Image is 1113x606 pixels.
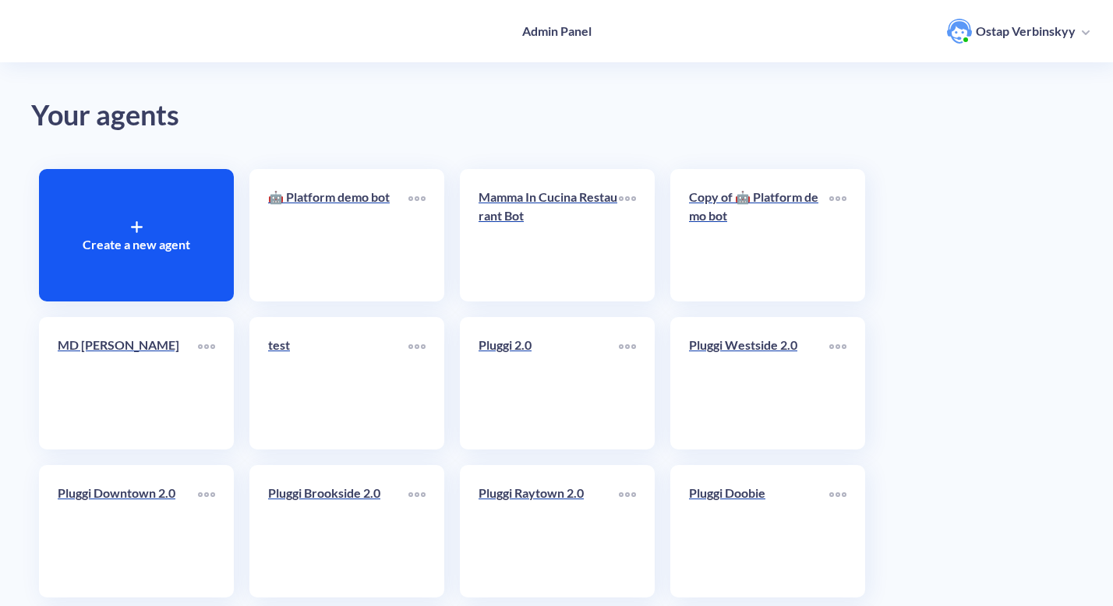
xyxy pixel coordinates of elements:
a: Pluggi Doobie [689,484,829,579]
p: Pluggi 2.0 [479,336,619,354]
p: test [268,336,408,354]
a: Pluggi Downtown 2.0 [58,484,198,579]
h4: Admin Panel [522,23,592,38]
a: Pluggi 2.0 [479,336,619,431]
p: Copy of 🤖 Platform demo bot [689,188,829,225]
a: Pluggi Raytown 2.0 [479,484,619,579]
a: test [268,336,408,431]
p: Mamma In Cucina Restaurant Bot [479,188,619,225]
p: Ostap Verbinskyy [976,23,1076,40]
p: 🤖 Platform demo bot [268,188,408,206]
img: user photo [947,19,972,44]
a: Pluggi Brookside 2.0 [268,484,408,579]
p: Pluggi Raytown 2.0 [479,484,619,502]
a: Pluggi Westside 2.0 [689,336,829,431]
button: user photoOstap Verbinskyy [939,17,1097,45]
p: Pluggi Doobie [689,484,829,502]
a: MD [PERSON_NAME] [58,336,198,431]
div: Your agents [31,93,1082,138]
a: Mamma In Cucina Restaurant Bot [479,188,619,283]
p: MD [PERSON_NAME] [58,336,198,354]
a: Copy of 🤖 Platform demo bot [689,188,829,283]
p: Pluggi Brookside 2.0 [268,484,408,502]
p: Create a new agent [83,235,190,254]
a: 🤖 Platform demo bot [268,188,408,283]
p: Pluggi Downtown 2.0 [58,484,198,502]
p: Pluggi Westside 2.0 [689,336,829,354]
